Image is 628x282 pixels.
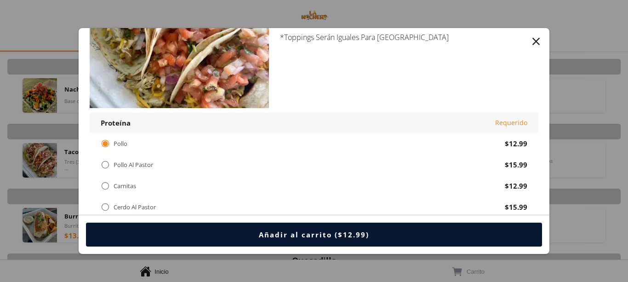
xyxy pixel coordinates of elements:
[114,203,156,211] div: Cerdo Al Pastor
[101,118,131,127] div: Proteína
[86,223,542,247] button: Añadir al carrito ($12.99)
[114,140,127,148] div: Pollo
[505,160,527,169] div: $15.99
[259,230,369,239] div: Añadir al carrito ($12.99)
[101,202,110,212] div: 
[505,202,527,212] div: $15.99
[114,161,153,169] div: Pollo Al Pastor
[505,181,527,190] div: $12.99
[530,35,542,48] button: 
[505,139,527,148] div: $12.99
[114,182,136,190] div: Carnitas
[495,118,527,127] div: Requerido
[101,181,110,191] div: 
[280,14,527,42] div: Tres (3) Tacos Suaves con Proteínas Iguales + Cuatro (4) Toppings Incluidos. *Toppings Serán Igua...
[101,160,110,170] div: 
[101,138,110,149] div: 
